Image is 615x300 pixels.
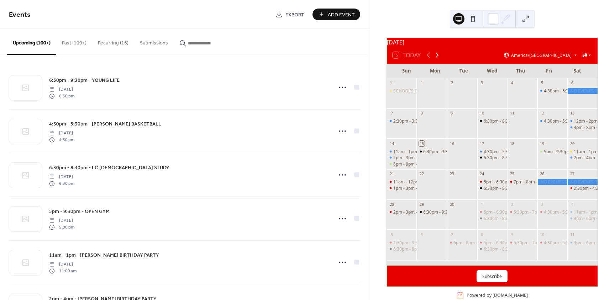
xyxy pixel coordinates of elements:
div: 3pm - 8pm - LC DANCE EVENT [567,124,598,130]
button: Past (100+) [56,29,92,54]
div: 4:30pm - 5:30pm - [PERSON_NAME] BASKETBALL [484,149,581,155]
span: [DATE] [49,130,74,136]
div: 5:30pm - 7pm - LIGHT DINKERS PICKLEBALL [514,209,600,215]
div: 23 [449,171,454,177]
span: 4:30pm - 5:30pm - [PERSON_NAME] BASKETBALL [49,120,161,128]
div: 4 [509,80,515,86]
div: 5:30pm - 7pm - LIGHT DINKERS PICKLEBALL [507,240,537,246]
span: [DATE] [49,218,74,224]
div: SCHOOL'S OUT FOR SUMMER! No bookings available [387,88,417,94]
div: SCHOOL'S OUT FOR SUMMER! No bookings available [393,88,498,94]
div: 2:30pm - 3:30pm - [PERSON_NAME] BASKETBALL [393,240,490,246]
div: 2:30pm - 3:30pm - [PERSON_NAME] BASKETBALL [393,118,490,124]
div: 19 [540,141,545,146]
div: 22 [419,171,424,177]
div: 5pm - 6:30pm RISING STARS BASKETBALL 1 [484,240,569,246]
div: 6:30pm - 9:30pm - YOUNG LIFE [423,209,484,215]
div: 11am - 12pm - JOSH BASKETBALL [393,179,460,185]
span: Events [9,8,31,22]
div: 5pm - 6:30pm RISING STARS BASKETBALL 1 [477,179,508,185]
div: 6:30pm - 8:30pm - LC BIBLE STUDY [477,155,508,161]
div: 4:30pm - 5:30pm - JOSH BASKETBALL [537,88,568,94]
div: 15 [419,141,424,146]
div: 6pm - 8pm - HIGH SCHOOL OPEN MIC [387,161,417,167]
div: 2:30pm - 3:30pm - JOSH BASKETBALL [387,240,417,246]
div: 25 [509,171,515,177]
div: 5 [540,80,545,86]
div: 20 [569,141,575,146]
div: 14 [389,141,394,146]
a: Add Event [312,9,360,20]
div: 12pm - 2pm - BEAUPREY BIRTHDAY PARTY [567,118,598,124]
div: 11 [509,111,515,116]
div: 7pm - 8pm - JOSH BASKETBALL [514,179,575,185]
div: 31 [389,80,394,86]
div: 7 [389,111,394,116]
div: 11am - 1pm - TIERNEY BIRTHDAY PARTY [567,209,598,215]
div: 2pm - 3pm - JOSH BASKETBALL [387,209,417,215]
span: 4:30 pm [49,136,74,143]
div: 30 [449,202,454,207]
span: [DATE] [49,86,74,93]
div: 5:30pm - 7pm - LIGHT DINKERS PICKLEBALL [514,240,600,246]
div: NO EVENTS 09/06/2025 [567,88,598,94]
div: 26 [540,171,545,177]
div: 12 [540,111,545,116]
a: 4:30pm - 5:30pm - [PERSON_NAME] BASKETBALL [49,120,161,128]
div: 2:30pm - 4:30pm - KALSCHEUR BIRTHDAY PARTY [567,185,598,191]
div: 11am - 1pm - [PERSON_NAME] BIRTHDAY PARTY [393,149,489,155]
button: Recurring (16) [92,29,134,54]
div: 5pm - 6:30pm RISING STARS BASKETBALL 1 [477,209,508,215]
div: 29 [419,202,424,207]
div: 2 [449,80,454,86]
div: 6:30pm - 8:30pm - LC BIBLE STUDY [477,215,508,221]
div: 3 [479,80,485,86]
button: Upcoming (100+) [7,29,56,55]
div: 6pm - 8pm - HIGH SCHOOL OPEN MIC [393,161,468,167]
div: 4:30pm - 5:30pm - JOSH BASKETBALL [537,209,568,215]
div: 6pm - 8pm - WENDY PICKLEBALL [447,240,477,246]
a: 6:30pm - 8:30pm - LC [DEMOGRAPHIC_DATA] STUDY [49,164,169,172]
div: 1pm - 3pm - [PERSON_NAME] BIRTHDAY PARTY [393,185,487,191]
div: 2:30pm - 3:30pm - JOSH BASKETBALL [387,118,417,124]
div: 8 [419,111,424,116]
div: 5pm - 6:30pm RISING STARS BASKETBALL 1 [477,240,508,246]
div: 9 [449,111,454,116]
div: 2pm - 3pm - JOSH BASKETBALL [393,209,455,215]
div: 6 [569,80,575,86]
div: 9 [509,232,515,237]
div: 10 [540,232,545,237]
span: 6:30 pm [49,180,74,187]
div: NO EVENTS 9/26-9/27 [567,179,598,185]
div: 6:30pm - 8:30pm - LC [DEMOGRAPHIC_DATA] STUDY [484,185,588,191]
div: 11am - 12pm - JOSH BASKETBALL [387,179,417,185]
div: 27 [569,171,575,177]
div: 6:30pm - 8:30pm - LC [DEMOGRAPHIC_DATA] STUDY [484,118,588,124]
div: 5:30pm - 7pm - LIGHT DINKERS PICKLEBALL [507,209,537,215]
div: 6:30pm - 8pm - AVERAGE JOES GAME NIGHT [393,246,481,252]
div: 6:30pm - 8:30pm - LC BIBLE STUDY [477,118,508,124]
span: Add Event [328,11,355,18]
div: 11 [569,232,575,237]
div: 7pm - 8pm - JOSH BASKETBALL [507,179,537,185]
div: Powered by [467,293,528,299]
span: [DATE] [49,261,77,268]
div: 6pm - 8pm - [PERSON_NAME] [453,240,512,246]
div: 6:30pm - 8:30pm - LC [DEMOGRAPHIC_DATA] STUDY [484,155,588,161]
div: 6:30pm - 9:30pm - YOUNG LIFE [423,149,484,155]
div: 4:30pm - 5:30pm - JOSH BASKETBALL [537,240,568,246]
button: Subscribe [477,270,508,282]
div: 6:30pm - 8pm - AVERAGE JOES GAME NIGHT [387,246,417,252]
a: 5pm - 9:30pm - OPEN GYM [49,207,110,215]
div: 10 [479,111,485,116]
div: Sat [563,64,592,78]
div: 21 [389,171,394,177]
div: 5 [389,232,394,237]
div: 28 [389,202,394,207]
div: 2 [509,202,515,207]
span: 11:00 am [49,268,77,274]
div: 13 [569,111,575,116]
div: 3pm - 6pm - KELLY BIRTHDAY PARTY [567,215,598,221]
div: Tue [450,64,478,78]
